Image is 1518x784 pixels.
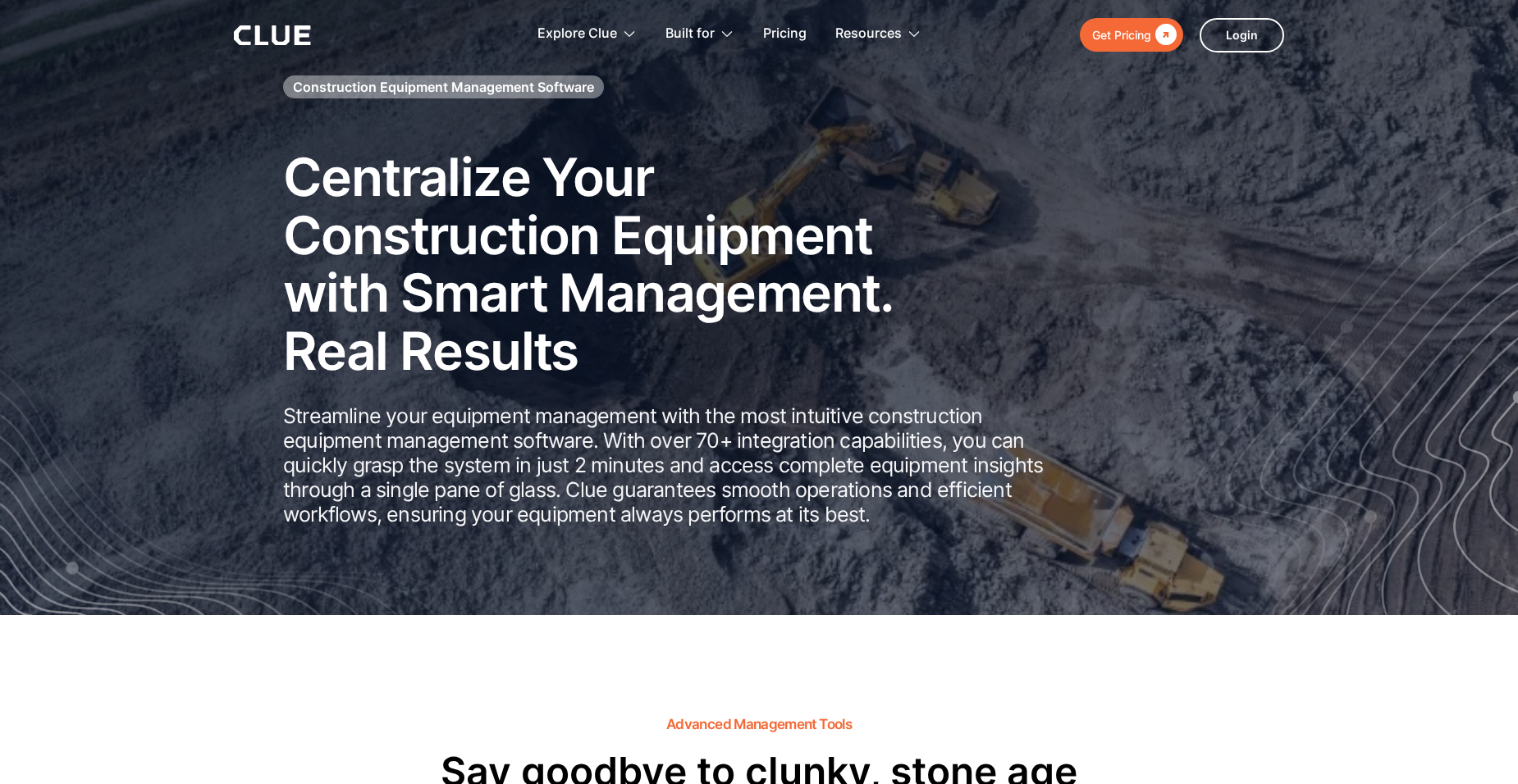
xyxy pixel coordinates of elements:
img: Construction fleet management software [1155,129,1518,615]
div:  [1151,25,1177,45]
div: Resources [835,8,902,60]
div: Explore Clue [537,8,617,60]
p: Streamline your equipment management with the most intuitive construction equipment management so... [283,403,1063,526]
h2: Advanced Management Tools [666,717,852,732]
a: Get Pricing [1080,18,1183,52]
h1: Construction Equipment Management Software [293,78,594,96]
h2: Centralize Your Construction Equipment with Smart Management. Real Results [283,148,940,380]
div: Get Pricing [1092,25,1151,45]
div: Built for [665,8,715,60]
a: Pricing [763,8,807,60]
a: Login [1200,18,1284,52]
